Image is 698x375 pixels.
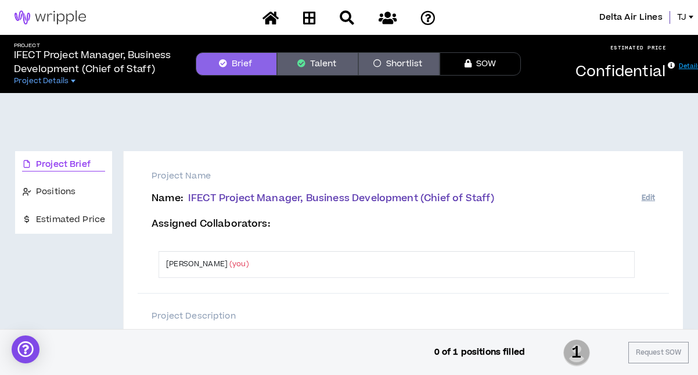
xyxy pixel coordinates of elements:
[628,342,689,363] button: Request SOW
[677,11,686,24] span: TJ
[152,219,641,230] p: Assigned Collaborators :
[196,52,277,76] button: Brief
[440,52,521,76] button: SOW
[152,170,655,183] p: Project Name
[563,338,590,367] span: 1
[14,76,69,85] span: Project Details
[36,158,91,171] span: Project Brief
[642,188,655,208] button: Edit
[188,191,495,205] span: IFECT Project Manager, Business Development (Chief of Staff)
[575,61,675,83] p: Confidential
[36,185,75,198] span: Positions
[358,52,440,76] button: Shortlist
[14,42,177,49] h5: Project
[152,310,655,323] p: Project Description
[14,48,177,76] p: IFECT Project Manager, Business Development (Chief of Staff)
[610,44,667,51] p: ESTIMATED PRICE
[159,252,606,277] td: [PERSON_NAME]
[434,346,525,359] p: 0 of 1 positions filled
[36,213,105,226] span: Estimated Price
[12,335,39,363] div: Open Intercom Messenger
[229,259,249,269] span: (you)
[599,11,663,24] span: Delta Air Lines
[642,328,655,348] button: Edit
[277,52,358,76] button: Talent
[152,193,641,204] p: Name :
